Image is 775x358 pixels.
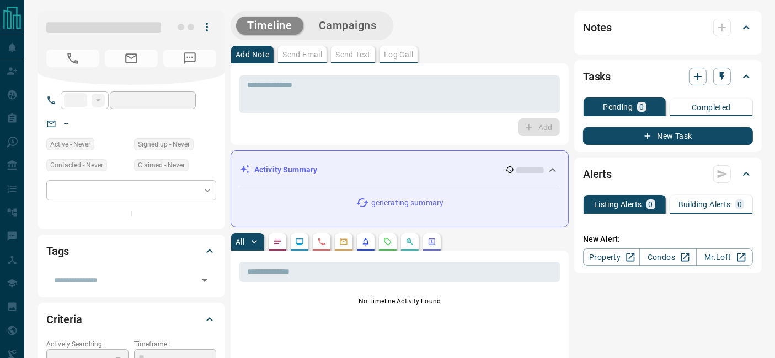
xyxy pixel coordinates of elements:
[273,237,282,246] svg: Notes
[134,339,216,349] p: Timeframe:
[236,51,269,58] p: Add Note
[339,237,348,246] svg: Emails
[678,200,731,208] p: Building Alerts
[163,50,216,67] span: No Number
[603,103,633,111] p: Pending
[583,234,753,245] p: New Alert:
[696,248,753,266] a: Mr.Loft
[405,237,414,246] svg: Opportunities
[240,160,559,180] div: Activity Summary
[583,68,611,85] h2: Tasks
[639,103,644,111] p: 0
[138,139,190,150] span: Signed up - Never
[239,296,560,306] p: No Timeline Activity Found
[46,50,99,67] span: No Number
[138,160,185,171] span: Claimed - Never
[361,237,370,246] svg: Listing Alerts
[46,238,216,264] div: Tags
[50,160,103,171] span: Contacted - Never
[583,63,753,90] div: Tasks
[594,200,642,208] p: Listing Alerts
[46,311,82,328] h2: Criteria
[295,237,304,246] svg: Lead Browsing Activity
[383,237,392,246] svg: Requests
[639,248,696,266] a: Condos
[254,164,317,176] p: Activity Summary
[197,273,212,288] button: Open
[46,242,69,260] h2: Tags
[427,237,436,246] svg: Agent Actions
[317,237,326,246] svg: Calls
[692,104,731,111] p: Completed
[50,139,90,150] span: Active - Never
[583,248,640,266] a: Property
[236,17,303,35] button: Timeline
[46,306,216,333] div: Criteria
[583,14,753,41] div: Notes
[236,238,244,246] p: All
[583,161,753,187] div: Alerts
[583,165,612,183] h2: Alerts
[649,200,653,208] p: 0
[105,50,158,67] span: No Email
[371,197,443,209] p: generating summary
[46,339,129,349] p: Actively Searching:
[583,127,753,145] button: New Task
[308,17,388,35] button: Campaigns
[583,19,612,36] h2: Notes
[737,200,742,208] p: 0
[64,119,68,128] a: --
